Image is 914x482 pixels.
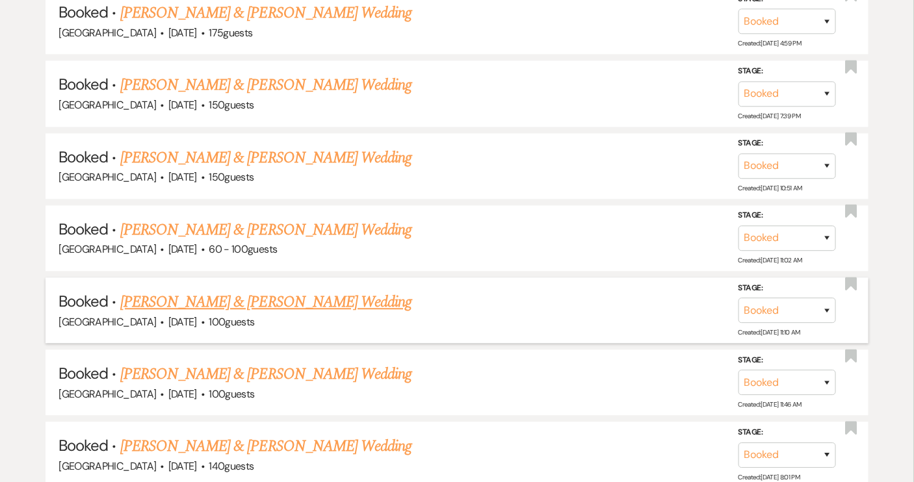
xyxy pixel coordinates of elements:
span: [GEOGRAPHIC_DATA] [59,170,156,184]
span: [DATE] [168,170,197,184]
a: [PERSON_NAME] & [PERSON_NAME] Wedding [120,435,411,458]
span: Booked [59,435,108,455]
span: [DATE] [168,26,197,40]
span: [GEOGRAPHIC_DATA] [59,387,156,401]
span: [GEOGRAPHIC_DATA] [59,459,156,473]
span: 140 guests [209,459,254,473]
span: Created: [DATE] 11:46 AM [738,400,802,409]
a: [PERSON_NAME] & [PERSON_NAME] Wedding [120,146,411,170]
a: [PERSON_NAME] & [PERSON_NAME] Wedding [120,73,411,97]
a: [PERSON_NAME] & [PERSON_NAME] Wedding [120,290,411,314]
span: [DATE] [168,459,197,473]
span: Booked [59,363,108,383]
label: Stage: [738,353,836,368]
span: Booked [59,2,108,22]
span: Booked [59,74,108,94]
a: [PERSON_NAME] & [PERSON_NAME] Wedding [120,218,411,242]
span: Created: [DATE] 10:51 AM [738,184,802,192]
span: [DATE] [168,98,197,112]
span: [DATE] [168,315,197,329]
span: Booked [59,219,108,239]
span: Created: [DATE] 4:59 PM [738,39,802,47]
a: [PERSON_NAME] & [PERSON_NAME] Wedding [120,1,411,25]
span: 150 guests [209,98,254,112]
span: 150 guests [209,170,254,184]
span: 100 guests [209,387,254,401]
span: [GEOGRAPHIC_DATA] [59,98,156,112]
span: [DATE] [168,387,197,401]
span: [GEOGRAPHIC_DATA] [59,242,156,256]
span: Created: [DATE] 11:10 AM [738,328,800,336]
a: [PERSON_NAME] & [PERSON_NAME] Wedding [120,362,411,386]
span: Created: [DATE] 11:02 AM [738,256,802,264]
span: [DATE] [168,242,197,256]
label: Stage: [738,64,836,79]
span: 60 - 100 guests [209,242,277,256]
label: Stage: [738,209,836,223]
span: 100 guests [209,315,254,329]
span: [GEOGRAPHIC_DATA] [59,315,156,329]
span: 175 guests [209,26,252,40]
span: Booked [59,291,108,311]
span: [GEOGRAPHIC_DATA] [59,26,156,40]
span: Created: [DATE] 7:39 PM [738,112,801,120]
span: Created: [DATE] 8:01 PM [738,472,800,481]
label: Stage: [738,425,836,440]
span: Booked [59,147,108,167]
label: Stage: [738,281,836,295]
label: Stage: [738,136,836,151]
